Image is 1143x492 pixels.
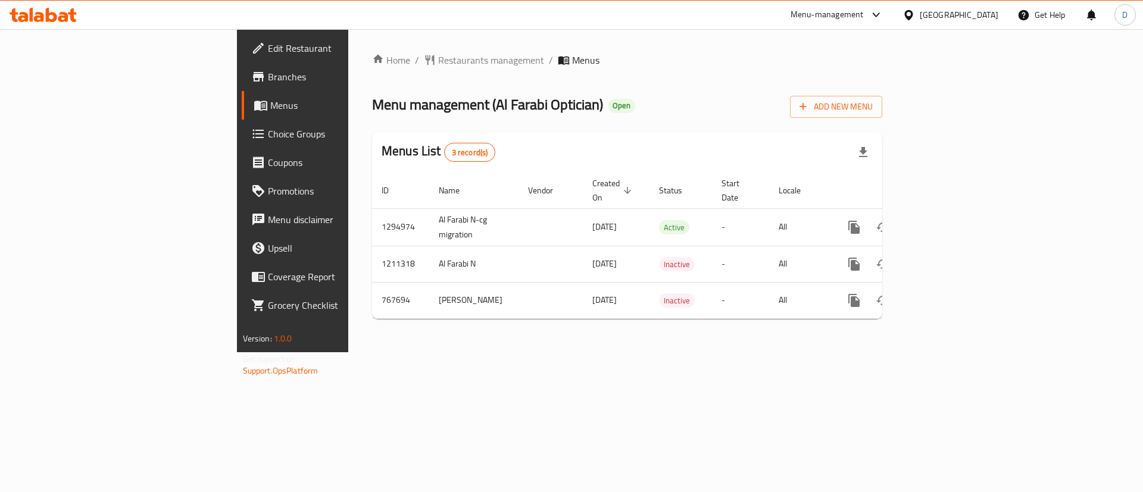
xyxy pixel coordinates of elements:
[243,351,298,366] span: Get support on:
[372,53,882,67] nav: breadcrumb
[869,250,897,278] button: Change Status
[769,208,830,246] td: All
[242,34,428,62] a: Edit Restaurant
[242,234,428,262] a: Upsell
[268,241,419,255] span: Upsell
[659,257,695,271] div: Inactive
[268,155,419,170] span: Coupons
[659,294,695,308] span: Inactive
[549,53,553,67] li: /
[242,91,428,120] a: Menus
[270,98,419,112] span: Menus
[830,173,964,209] th: Actions
[429,282,519,318] td: [PERSON_NAME]
[438,53,544,67] span: Restaurants management
[659,220,689,234] div: Active
[445,147,495,158] span: 3 record(s)
[840,213,869,242] button: more
[712,282,769,318] td: -
[382,142,495,162] h2: Menus List
[268,184,419,198] span: Promotions
[769,246,830,282] td: All
[268,127,419,141] span: Choice Groups
[242,205,428,234] a: Menu disclaimer
[242,148,428,177] a: Coupons
[790,96,882,118] button: Add New Menu
[659,221,689,234] span: Active
[869,213,897,242] button: Change Status
[268,298,419,312] span: Grocery Checklist
[268,70,419,84] span: Branches
[242,291,428,319] a: Grocery Checklist
[608,99,635,113] div: Open
[439,183,475,198] span: Name
[849,138,877,167] div: Export file
[528,183,569,198] span: Vendor
[592,176,635,205] span: Created On
[1122,8,1128,21] span: D
[722,176,755,205] span: Start Date
[242,177,428,205] a: Promotions
[274,331,292,346] span: 1.0.0
[268,41,419,55] span: Edit Restaurant
[242,120,428,148] a: Choice Groups
[592,256,617,271] span: [DATE]
[659,258,695,271] span: Inactive
[769,282,830,318] td: All
[659,183,698,198] span: Status
[791,8,864,22] div: Menu-management
[572,53,599,67] span: Menus
[592,219,617,234] span: [DATE]
[779,183,816,198] span: Locale
[382,183,404,198] span: ID
[243,331,272,346] span: Version:
[268,212,419,227] span: Menu disclaimer
[242,262,428,291] a: Coverage Report
[372,91,603,118] span: Menu management ( Al Farabi Optician )
[592,292,617,308] span: [DATE]
[800,99,873,114] span: Add New Menu
[429,246,519,282] td: Al Farabi N
[840,250,869,278] button: more
[444,143,496,162] div: Total records count
[372,173,964,319] table: enhanced table
[608,101,635,111] span: Open
[712,208,769,246] td: -
[840,286,869,315] button: more
[429,208,519,246] td: Al Farabi N-cg migration
[920,8,998,21] div: [GEOGRAPHIC_DATA]
[268,269,419,284] span: Coverage Report
[243,363,318,378] a: Support.OpsPlatform
[869,286,897,315] button: Change Status
[424,53,544,67] a: Restaurants management
[242,62,428,91] a: Branches
[712,246,769,282] td: -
